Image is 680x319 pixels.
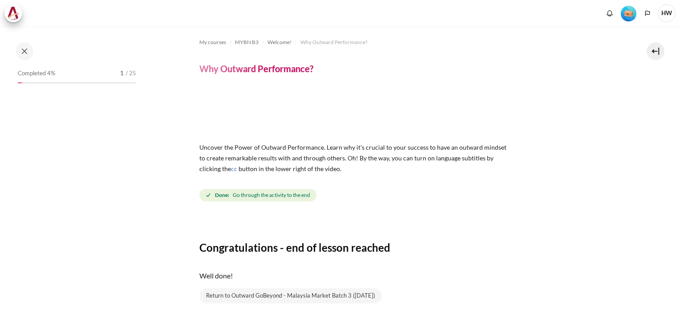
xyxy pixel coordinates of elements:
div: 4% [18,82,23,83]
a: Welcome! [267,37,291,48]
img: Architeck [7,7,20,20]
a: Why Outward Performance? [300,37,368,48]
span: Go through the activity to the end [233,191,310,199]
a: Architeck Architeck [4,4,27,22]
strong: Done: [215,191,229,199]
span: HW [658,4,676,22]
span: MYBN B3 [235,38,259,46]
img: Level #1 [621,6,636,21]
div: Level #1 [621,5,636,21]
span: / 25 [125,69,136,78]
nav: Navigation bar [199,35,617,49]
a: MYBN B3 [235,37,259,48]
a: Return to Outward GoBeyond - Malaysia Market Batch 3 ([DATE]) [199,288,382,303]
span: My courses [199,38,226,46]
span: Uncover the Power of Outward Performance. Learn why it's crucial to your success to have an outwa... [199,143,506,172]
span: button in the lower right of the video. [239,165,341,172]
h4: Why Outward Performance? [199,63,313,74]
span: Why Outward Performance? [300,38,368,46]
p: Well done! [199,270,617,281]
span: Completed 4% [18,69,55,78]
button: Languages [641,7,654,20]
h3: Congratulations - end of lesson reached [199,241,617,254]
span: cc [231,165,237,172]
a: Level #1 [617,5,640,21]
img: 0 [199,88,511,137]
a: User menu [658,4,676,22]
span: Welcome! [267,38,291,46]
a: My courses [199,37,226,48]
div: Show notification window with no new notifications [603,7,616,20]
div: Completion requirements for Why Outward Performance? [199,187,318,203]
span: 1 [120,69,124,78]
